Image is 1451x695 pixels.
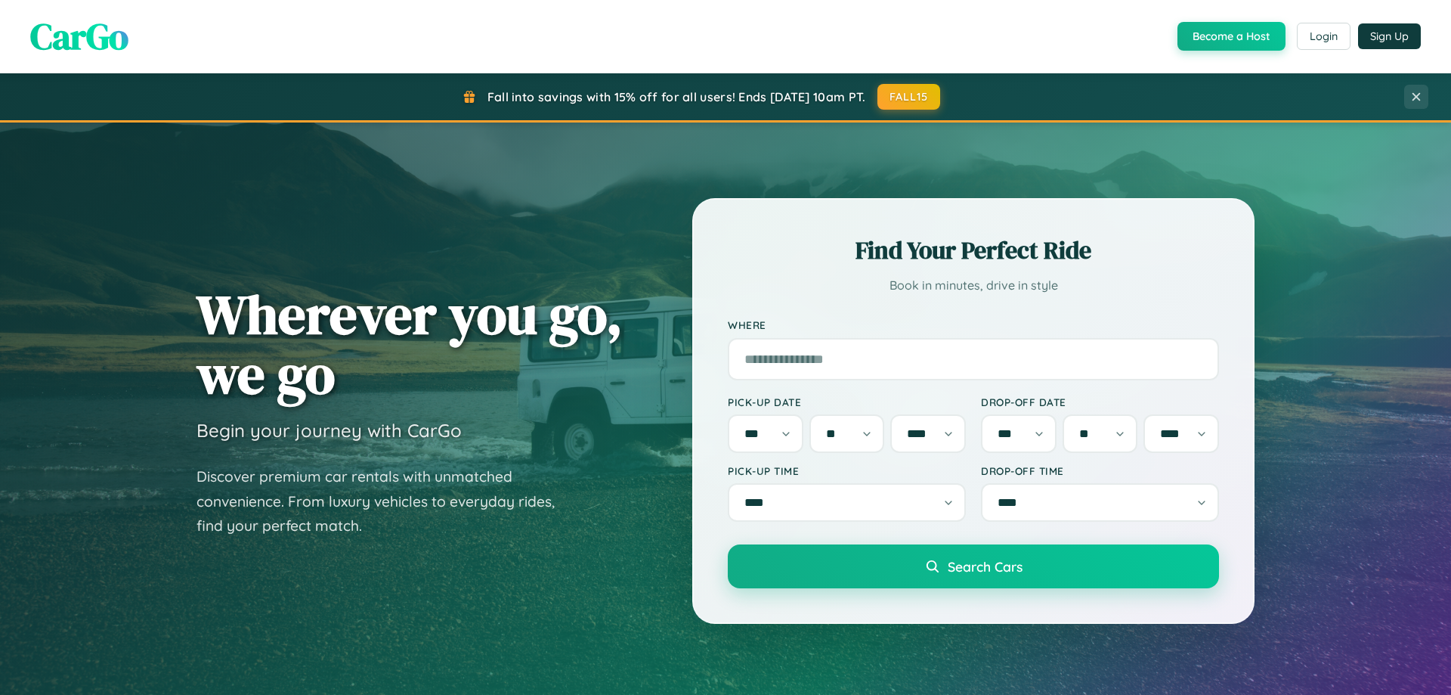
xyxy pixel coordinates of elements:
label: Drop-off Time [981,464,1219,477]
h3: Begin your journey with CarGo [196,419,462,442]
label: Drop-off Date [981,396,1219,408]
button: Sign Up [1358,23,1421,49]
p: Discover premium car rentals with unmatched convenience. From luxury vehicles to everyday rides, ... [196,464,574,538]
label: Where [728,319,1219,332]
label: Pick-up Time [728,464,966,477]
span: Search Cars [948,558,1023,575]
span: Fall into savings with 15% off for all users! Ends [DATE] 10am PT. [487,89,866,104]
span: CarGo [30,11,128,61]
button: Login [1297,23,1350,50]
h1: Wherever you go, we go [196,284,623,404]
button: Search Cars [728,545,1219,588]
h2: Find Your Perfect Ride [728,234,1219,267]
label: Pick-up Date [728,396,966,408]
button: FALL15 [877,84,941,110]
button: Become a Host [1177,22,1285,51]
p: Book in minutes, drive in style [728,275,1219,296]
